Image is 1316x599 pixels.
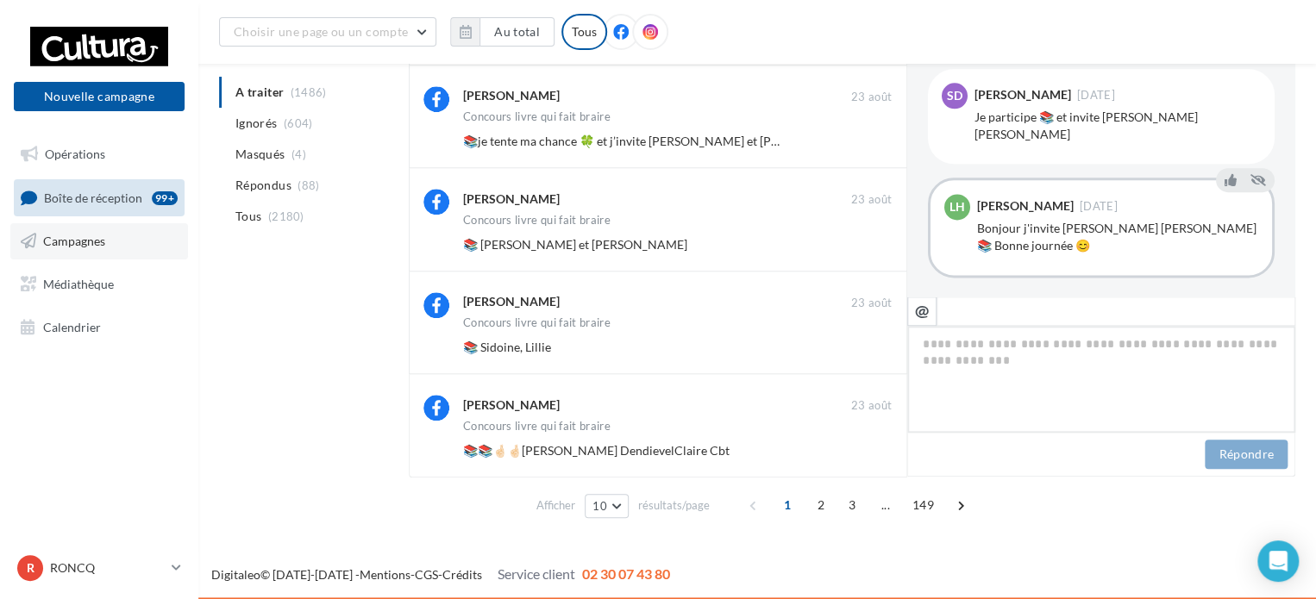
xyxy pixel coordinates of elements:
[211,567,260,582] a: Digitaleo
[907,296,937,326] button: @
[851,90,892,105] span: 23 août
[906,491,941,519] span: 149
[498,565,575,582] span: Service client
[10,266,188,303] a: Médiathèque
[851,398,892,414] span: 23 août
[298,178,319,192] span: (88)
[592,499,607,513] span: 10
[45,147,105,161] span: Opérations
[463,443,730,458] span: 📚📚🤞🏻🤞🏻[PERSON_NAME] DendievelClaire Cbt
[211,567,670,582] span: © [DATE]-[DATE] - - -
[585,494,629,518] button: 10
[463,215,611,226] div: Concours livre qui fait braire
[974,89,1071,101] div: [PERSON_NAME]
[479,17,555,47] button: Au total
[872,491,899,519] span: ...
[463,293,560,310] div: [PERSON_NAME]
[638,497,710,514] span: résultats/page
[268,209,304,223] span: (2180)
[561,14,607,50] div: Tous
[442,567,482,582] a: Crédits
[915,303,930,318] i: @
[234,24,408,39] span: Choisir une page ou un compte
[949,198,965,215] span: LH
[463,317,611,328] div: Concours livre qui fait braire
[977,200,1074,212] div: [PERSON_NAME]
[463,190,560,208] div: [PERSON_NAME]
[838,491,866,519] span: 3
[463,87,560,104] div: [PERSON_NAME]
[235,208,261,225] span: Tous
[360,567,410,582] a: Mentions
[219,17,436,47] button: Choisir une page ou un compte
[851,296,892,311] span: 23 août
[43,277,114,291] span: Médiathèque
[284,116,313,130] span: (604)
[463,396,560,414] div: [PERSON_NAME]
[14,552,185,584] a: R RONCQ
[10,309,188,346] a: Calendrier
[235,177,291,194] span: Répondus
[450,17,555,47] button: Au total
[43,234,105,248] span: Campagnes
[235,146,285,163] span: Masqués
[27,559,34,577] span: R
[463,134,855,148] span: 📚je tente ma chance 🍀 et j’invite [PERSON_NAME] et [PERSON_NAME]
[1077,90,1115,101] span: [DATE]
[415,567,438,582] a: CGS
[1257,540,1299,582] div: Open Intercom Messenger
[463,111,611,122] div: Concours livre qui fait braire
[10,179,188,216] a: Boîte de réception99+
[44,190,142,204] span: Boîte de réception
[235,115,277,132] span: Ignorés
[50,559,165,577] p: RONCQ
[582,565,670,582] span: 02 30 07 43 80
[43,319,101,334] span: Calendrier
[851,192,892,208] span: 23 août
[463,237,687,252] span: 📚 [PERSON_NAME] et [PERSON_NAME]
[10,223,188,259] a: Campagnes
[1205,440,1288,469] button: Répondre
[977,220,1258,254] div: Bonjour j'invite [PERSON_NAME] [PERSON_NAME] 📚 Bonne journée 😊
[1080,201,1118,212] span: [DATE]
[152,191,178,205] div: 99+
[536,497,575,514] span: Afficher
[14,82,185,111] button: Nouvelle campagne
[807,491,835,519] span: 2
[463,421,611,432] div: Concours livre qui fait braire
[774,491,801,519] span: 1
[291,147,306,161] span: (4)
[10,136,188,172] a: Opérations
[974,109,1261,143] div: Je participe 📚 et invite [PERSON_NAME] [PERSON_NAME]
[947,87,962,104] span: SD
[463,340,551,354] span: 📚 Sidoine, Lillie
